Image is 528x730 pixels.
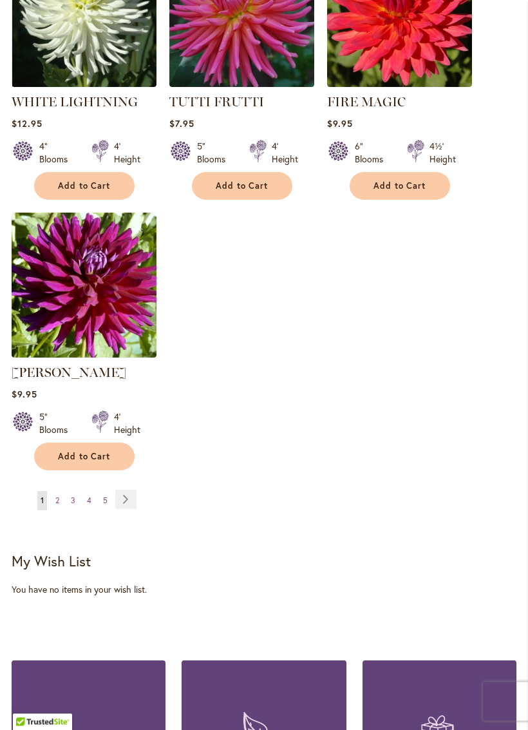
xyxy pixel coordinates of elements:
[272,140,298,166] div: 4' Height
[12,552,91,571] strong: My Wish List
[12,349,156,361] a: NADINE JESSIE
[55,496,59,506] span: 2
[327,95,406,110] a: FIRE MAGIC
[39,411,76,437] div: 5" Blooms
[100,492,111,511] a: 5
[327,118,353,130] span: $9.95
[10,684,46,720] iframe: Launch Accessibility Center
[169,118,194,130] span: $7.95
[169,78,314,90] a: TUTTI FRUTTI
[12,95,138,110] a: WHITE LIGHTNING
[34,173,135,200] button: Add to Cart
[103,496,108,506] span: 5
[87,496,91,506] span: 4
[114,140,140,166] div: 4' Height
[71,496,75,506] span: 3
[68,492,79,511] a: 3
[12,365,126,381] a: [PERSON_NAME]
[39,140,76,166] div: 4" Blooms
[355,140,391,166] div: 6" Blooms
[41,496,44,506] span: 1
[12,389,37,401] span: $9.95
[12,584,516,597] div: You have no items in your wish list.
[58,181,111,192] span: Add to Cart
[12,213,156,358] img: NADINE JESSIE
[12,118,42,130] span: $12.95
[327,78,472,90] a: FIRE MAGIC
[350,173,450,200] button: Add to Cart
[429,140,456,166] div: 4½' Height
[34,443,135,471] button: Add to Cart
[169,95,264,110] a: TUTTI FRUTTI
[52,492,62,511] a: 2
[192,173,292,200] button: Add to Cart
[373,181,426,192] span: Add to Cart
[197,140,234,166] div: 5" Blooms
[58,452,111,463] span: Add to Cart
[216,181,269,192] span: Add to Cart
[84,492,95,511] a: 4
[114,411,140,437] div: 4' Height
[12,78,156,90] a: WHITE LIGHTNING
